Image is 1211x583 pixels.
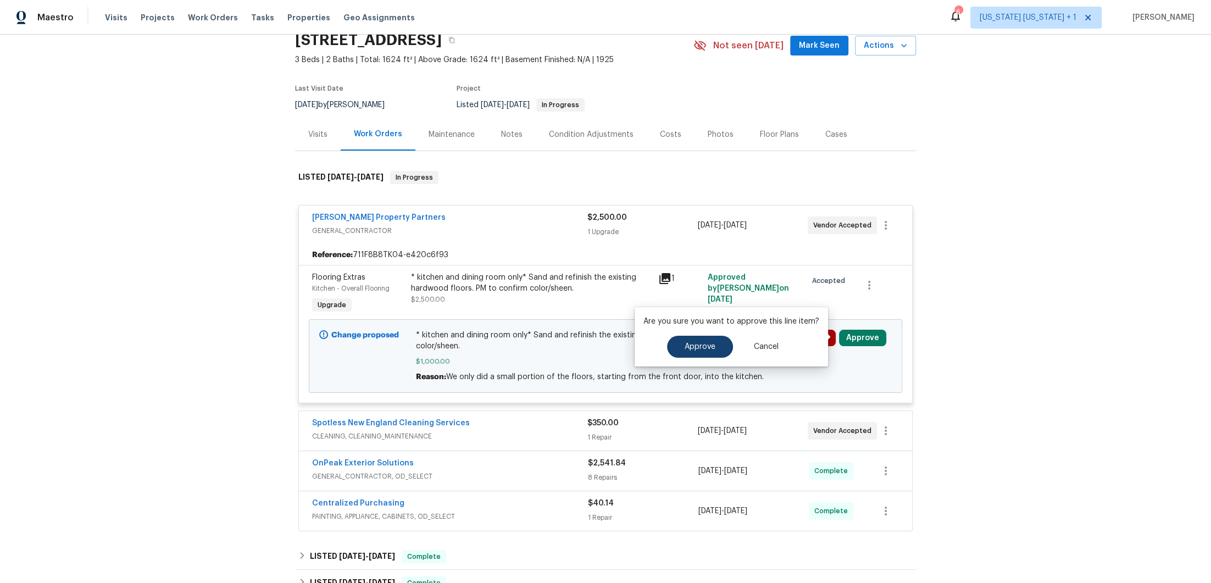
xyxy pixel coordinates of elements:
p: Are you sure you want to approve this line item? [643,316,819,327]
span: - [339,552,395,560]
span: Kitchen - Overall Flooring [312,285,390,292]
b: Change proposed [331,331,399,339]
span: [DATE] [698,507,721,515]
span: $2,500.00 [587,214,627,221]
span: [DATE] [698,221,721,229]
h6: LISTED [298,171,384,184]
span: $2,500.00 [411,296,445,303]
span: Project [457,85,481,92]
button: Mark Seen [790,36,848,56]
div: 1 [658,272,701,285]
span: Complete [403,551,445,562]
span: Cancel [754,343,779,351]
button: Approve [839,330,886,346]
span: Not seen [DATE] [713,40,784,51]
span: Flooring Extras [312,274,365,281]
div: * kitchen and dining room only* Sand and refinish the existing hardwood floors. PM to confirm col... [411,272,652,294]
span: Vendor Accepted [813,220,876,231]
span: Approved by [PERSON_NAME] on [708,274,789,303]
span: Visits [105,12,127,23]
span: $40.14 [588,499,614,507]
span: Complete [814,506,852,517]
b: Reference: [312,249,353,260]
div: Cases [825,129,847,140]
span: $1,000.00 [416,356,796,367]
a: [PERSON_NAME] Property Partners [312,214,446,221]
a: Centralized Purchasing [312,499,404,507]
span: [DATE] [481,101,504,109]
span: - [698,506,747,517]
span: [DATE] [724,427,747,435]
div: LISTED [DATE]-[DATE]Complete [295,543,916,570]
div: Notes [501,129,523,140]
button: Approve [667,336,733,358]
span: Tasks [251,14,274,21]
div: Costs [660,129,681,140]
div: by [PERSON_NAME] [295,98,398,112]
span: We only did a small portion of the floors, starting from the front door, into the kitchen. [446,373,764,381]
h6: LISTED [310,550,395,563]
span: [DATE] [724,467,747,475]
span: - [481,101,530,109]
span: PAINTING, APPLIANCE, CABINETS, OD_SELECT [312,511,588,522]
span: - [698,425,747,436]
div: Maintenance [429,129,475,140]
span: Complete [814,465,852,476]
div: 1 Repair [587,432,697,443]
div: Floor Plans [760,129,799,140]
span: GENERAL_CONTRACTOR [312,225,587,236]
div: LISTED [DATE]-[DATE]In Progress [295,160,916,195]
span: [DATE] [698,427,721,435]
span: * kitchen and dining room only* Sand and refinish the existing hardwood floors. PM to confirm col... [416,330,796,352]
button: Cancel [736,336,796,358]
div: Condition Adjustments [549,129,634,140]
span: Properties [287,12,330,23]
span: [DATE] [295,101,318,109]
span: [DATE] [357,173,384,181]
span: Maestro [37,12,74,23]
span: GENERAL_CONTRACTOR, OD_SELECT [312,471,588,482]
span: [DATE] [369,552,395,560]
a: Spotless New England Cleaning Services [312,419,470,427]
span: [DATE] [724,507,747,515]
span: [DATE] [507,101,530,109]
div: Work Orders [354,129,402,140]
span: [US_STATE] [US_STATE] + 1 [980,12,1076,23]
div: 6 [954,7,962,18]
span: Upgrade [313,299,351,310]
button: Actions [855,36,916,56]
span: $2,541.84 [588,459,626,467]
div: 1 Repair [588,512,698,523]
span: Geo Assignments [343,12,415,23]
span: In Progress [391,172,437,183]
span: CLEANING, CLEANING_MAINTENANCE [312,431,587,442]
span: [DATE] [327,173,354,181]
span: Approve [685,343,715,351]
span: Projects [141,12,175,23]
span: Mark Seen [799,39,840,53]
span: - [327,173,384,181]
span: - [698,465,747,476]
div: 8 Repairs [588,472,698,483]
span: [DATE] [339,552,365,560]
span: Actions [864,39,907,53]
div: 1 Upgrade [587,226,697,237]
div: Photos [708,129,734,140]
span: Last Visit Date [295,85,343,92]
span: In Progress [537,102,584,108]
span: [DATE] [724,221,747,229]
div: 711F8B8TK04-e420c6f93 [299,245,912,265]
span: [DATE] [698,467,721,475]
span: Accepted [812,275,849,286]
span: - [698,220,747,231]
a: OnPeak Exterior Solutions [312,459,414,467]
span: Listed [457,101,585,109]
span: Work Orders [188,12,238,23]
span: 3 Beds | 2 Baths | Total: 1624 ft² | Above Grade: 1624 ft² | Basement Finished: N/A | 1925 [295,54,693,65]
span: [DATE] [708,296,732,303]
button: Copy Address [442,30,462,50]
span: [PERSON_NAME] [1128,12,1195,23]
div: Visits [308,129,327,140]
span: $350.00 [587,419,619,427]
span: Vendor Accepted [813,425,876,436]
